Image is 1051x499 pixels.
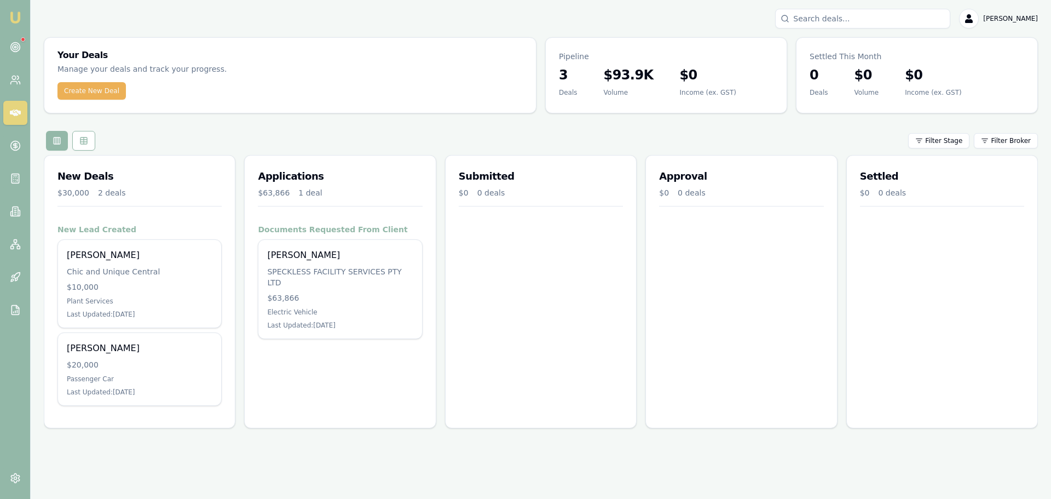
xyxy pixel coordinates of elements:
div: Electric Vehicle [267,308,413,317]
h4: New Lead Created [57,224,222,235]
span: [PERSON_NAME] [983,14,1038,23]
span: Filter Stage [925,136,962,145]
button: Filter Stage [908,133,969,148]
div: $0 [459,187,469,198]
div: $0 [659,187,669,198]
div: [PERSON_NAME] [267,249,413,262]
div: 0 deals [878,187,906,198]
div: Last Updated: [DATE] [67,310,212,319]
div: Last Updated: [DATE] [67,388,212,397]
div: [PERSON_NAME] [67,249,212,262]
h3: $93.9K [604,66,654,84]
h3: Your Deals [57,51,523,60]
div: $63,866 [267,292,413,303]
h4: Documents Requested From Client [258,224,422,235]
div: Plant Services [67,297,212,306]
h3: 3 [559,66,578,84]
h3: Submitted [459,169,623,184]
input: Search deals [775,9,950,28]
h3: New Deals [57,169,222,184]
div: Deals [810,88,828,97]
div: Volume [854,88,879,97]
div: Volume [604,88,654,97]
div: Chic and Unique Central [67,266,212,277]
h3: $0 [905,66,961,84]
h3: Applications [258,169,422,184]
div: Last Updated: [DATE] [267,321,413,330]
div: 0 deals [477,187,505,198]
div: $10,000 [67,282,212,292]
div: $30,000 [57,187,89,198]
div: $20,000 [67,359,212,370]
h3: Approval [659,169,823,184]
button: Create New Deal [57,82,126,100]
h3: $0 [854,66,879,84]
h3: 0 [810,66,828,84]
p: Pipeline [559,51,773,62]
div: 2 deals [98,187,126,198]
div: Income (ex. GST) [679,88,736,97]
div: $63,866 [258,187,290,198]
div: $0 [860,187,870,198]
div: 1 deal [298,187,322,198]
div: Income (ex. GST) [905,88,961,97]
span: Filter Broker [991,136,1031,145]
button: Filter Broker [974,133,1038,148]
h3: $0 [679,66,736,84]
div: [PERSON_NAME] [67,342,212,355]
div: Deals [559,88,578,97]
div: 0 deals [678,187,706,198]
img: emu-icon-u.png [9,11,22,24]
p: Manage your deals and track your progress. [57,63,338,76]
div: Passenger Car [67,375,212,383]
h3: Settled [860,169,1024,184]
p: Settled This Month [810,51,1024,62]
div: SPECKLESS FACILITY SERVICES PTY LTD [267,266,413,288]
